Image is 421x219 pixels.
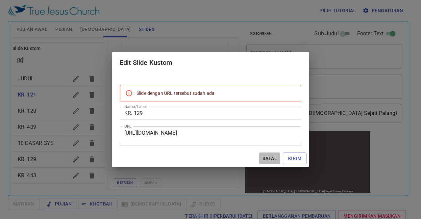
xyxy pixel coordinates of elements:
div: [DEMOGRAPHIC_DATA] [DEMOGRAPHIC_DATA] Sejati Palangka Raya [19,60,109,64]
button: Batal [259,152,280,165]
span: Kirim [288,154,301,163]
div: Slide dengan URL tersebut sudah ada [136,87,214,99]
button: Kirim [283,152,307,165]
textarea: [URL][DOMAIN_NAME] [124,130,297,142]
h2: Edit Slide Kustom [120,57,301,68]
span: Batal [262,154,278,163]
